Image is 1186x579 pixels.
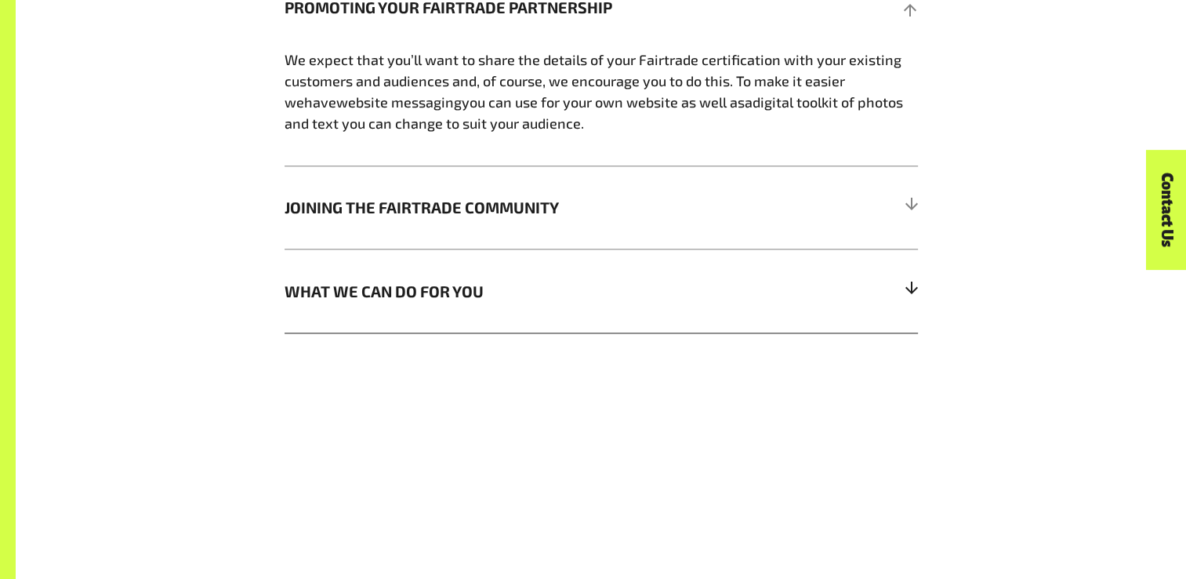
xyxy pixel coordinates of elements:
[304,93,336,111] span: have
[285,279,760,303] span: WHAT WE CAN DO FOR YOU
[581,115,584,132] span: .
[285,51,901,111] span: We expect that you’ll want to share the details of your Fairtrade certification with your existin...
[336,93,462,111] span: website messaging
[285,93,903,132] span: digital toolkit of photos and text you can change to suit your audience
[285,195,760,219] span: JOINING THE FAIRTRADE COMMUNITY
[745,93,753,111] span: a
[462,93,745,111] span: you can use for your own website as well as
